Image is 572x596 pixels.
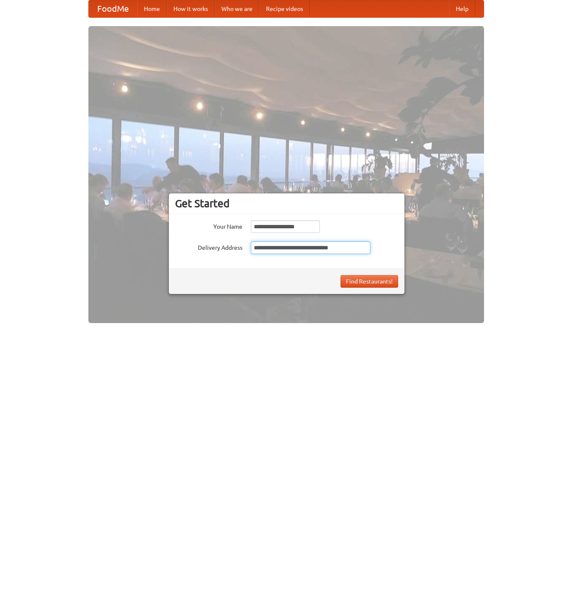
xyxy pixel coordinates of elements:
a: FoodMe [89,0,137,17]
a: Home [137,0,167,17]
a: Who we are [215,0,259,17]
label: Your Name [175,220,242,231]
button: Find Restaurants! [341,275,398,288]
a: How it works [167,0,215,17]
h3: Get Started [175,197,398,210]
label: Delivery Address [175,241,242,252]
a: Help [449,0,475,17]
a: Recipe videos [259,0,310,17]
